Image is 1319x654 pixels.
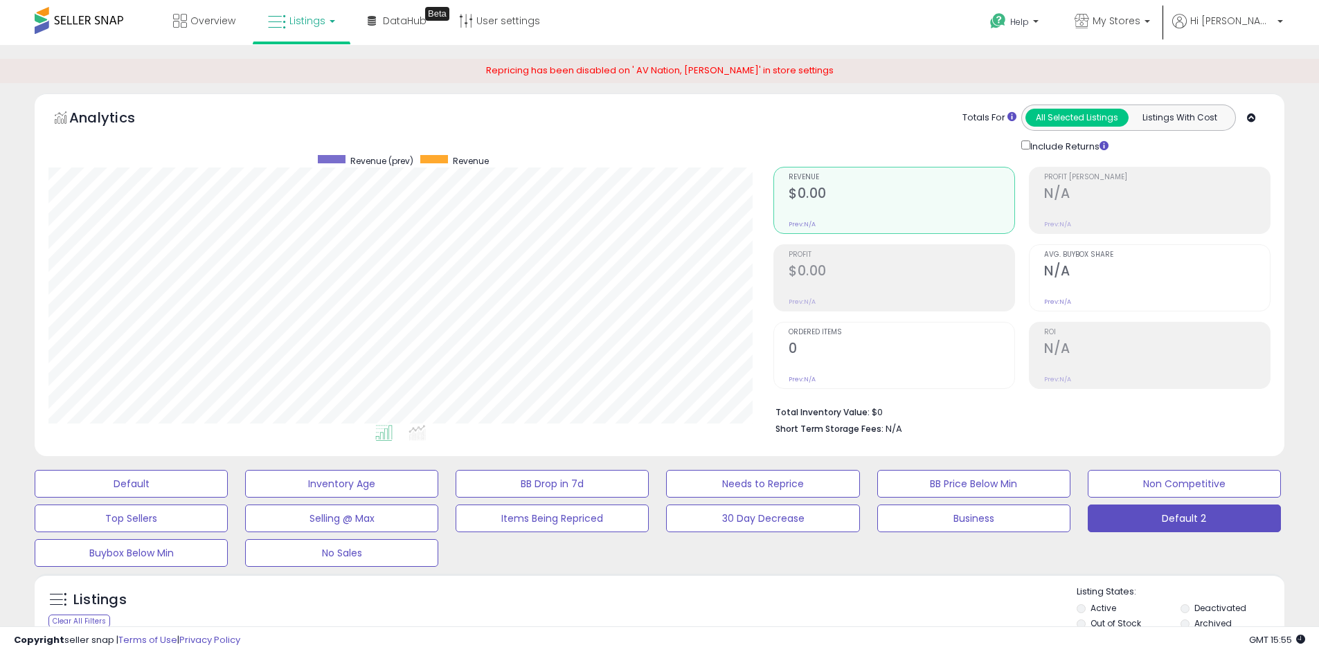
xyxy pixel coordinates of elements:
[789,375,816,383] small: Prev: N/A
[886,422,902,435] span: N/A
[1091,617,1141,629] label: Out of Stock
[789,263,1014,282] h2: $0.00
[1044,251,1270,259] span: Avg. Buybox Share
[877,505,1070,532] button: Business
[1128,109,1231,127] button: Listings With Cost
[962,111,1016,125] div: Totals For
[456,505,649,532] button: Items Being Repriced
[383,14,427,28] span: DataHub
[486,64,834,77] span: Repricing has been disabled on ' AV Nation, [PERSON_NAME]' in store settings
[775,423,883,435] b: Short Term Storage Fees:
[775,406,870,418] b: Total Inventory Value:
[989,12,1007,30] i: Get Help
[789,329,1014,336] span: Ordered Items
[789,220,816,228] small: Prev: N/A
[453,155,489,167] span: Revenue
[789,298,816,306] small: Prev: N/A
[14,633,64,646] strong: Copyright
[979,2,1052,45] a: Help
[190,14,235,28] span: Overview
[1044,298,1071,306] small: Prev: N/A
[1172,14,1283,45] a: Hi [PERSON_NAME]
[1044,375,1071,383] small: Prev: N/A
[1044,174,1270,181] span: Profit [PERSON_NAME]
[789,340,1014,359] h2: 0
[1088,505,1281,532] button: Default 2
[35,470,228,498] button: Default
[1093,14,1140,28] span: My Stores
[289,14,325,28] span: Listings
[1249,633,1305,646] span: 2025-09-16 15:55 GMT
[1190,14,1273,28] span: Hi [PERSON_NAME]
[1025,109,1129,127] button: All Selected Listings
[456,470,649,498] button: BB Drop in 7d
[1044,185,1270,204] h2: N/A
[118,633,177,646] a: Terms of Use
[775,403,1260,419] li: $0
[73,590,127,610] h5: Listings
[1010,16,1029,28] span: Help
[1088,470,1281,498] button: Non Competitive
[1044,340,1270,359] h2: N/A
[789,251,1014,259] span: Profit
[48,615,110,628] div: Clear All Filters
[1044,329,1270,336] span: ROI
[245,505,438,532] button: Selling @ Max
[789,185,1014,204] h2: $0.00
[789,174,1014,181] span: Revenue
[1011,138,1125,154] div: Include Returns
[1194,617,1232,629] label: Archived
[1194,602,1246,614] label: Deactivated
[1044,220,1071,228] small: Prev: N/A
[350,155,413,167] span: Revenue (prev)
[425,7,449,21] div: Tooltip anchor
[35,505,228,532] button: Top Sellers
[1044,263,1270,282] h2: N/A
[877,470,1070,498] button: BB Price Below Min
[14,634,240,647] div: seller snap | |
[69,108,162,131] h5: Analytics
[666,505,859,532] button: 30 Day Decrease
[245,470,438,498] button: Inventory Age
[666,470,859,498] button: Needs to Reprice
[1077,585,1284,599] p: Listing States:
[1091,602,1116,614] label: Active
[245,539,438,567] button: No Sales
[179,633,240,646] a: Privacy Policy
[35,539,228,567] button: Buybox Below Min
